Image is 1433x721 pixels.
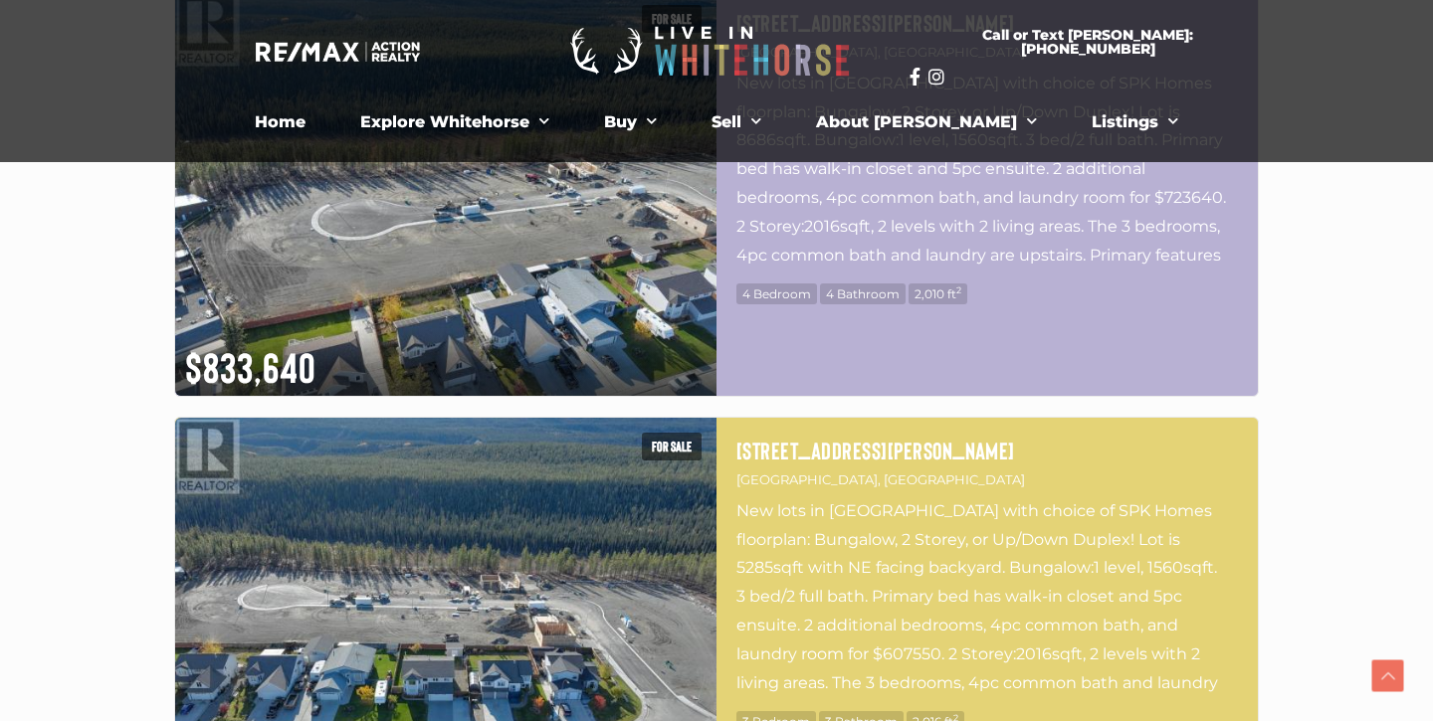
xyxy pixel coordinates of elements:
[736,438,1238,463] a: [STREET_ADDRESS][PERSON_NAME]
[345,102,564,142] a: Explore Whitehorse
[736,70,1238,269] p: New lots in [GEOGRAPHIC_DATA] with choice of SPK Homes floorplan: Bungalow, 2 Storey, or Up/Down ...
[736,283,817,304] span: 4 Bedroom
[240,102,320,142] a: Home
[910,16,1266,68] a: Call or Text [PERSON_NAME]: [PHONE_NUMBER]
[736,468,1238,491] p: [GEOGRAPHIC_DATA], [GEOGRAPHIC_DATA]
[933,28,1242,56] span: Call or Text [PERSON_NAME]: [PHONE_NUMBER]
[169,102,1264,142] nav: Menu
[909,283,967,304] span: 2,010 ft
[1077,102,1193,142] a: Listings
[642,433,702,460] span: For sale
[956,284,961,295] sup: 2
[697,102,776,142] a: Sell
[736,497,1238,696] p: New lots in [GEOGRAPHIC_DATA] with choice of SPK Homes floorplan: Bungalow, 2 Storey, or Up/Down ...
[589,102,672,142] a: Buy
[801,102,1052,142] a: About [PERSON_NAME]
[175,328,716,396] div: $833,640
[820,283,906,304] span: 4 Bathroom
